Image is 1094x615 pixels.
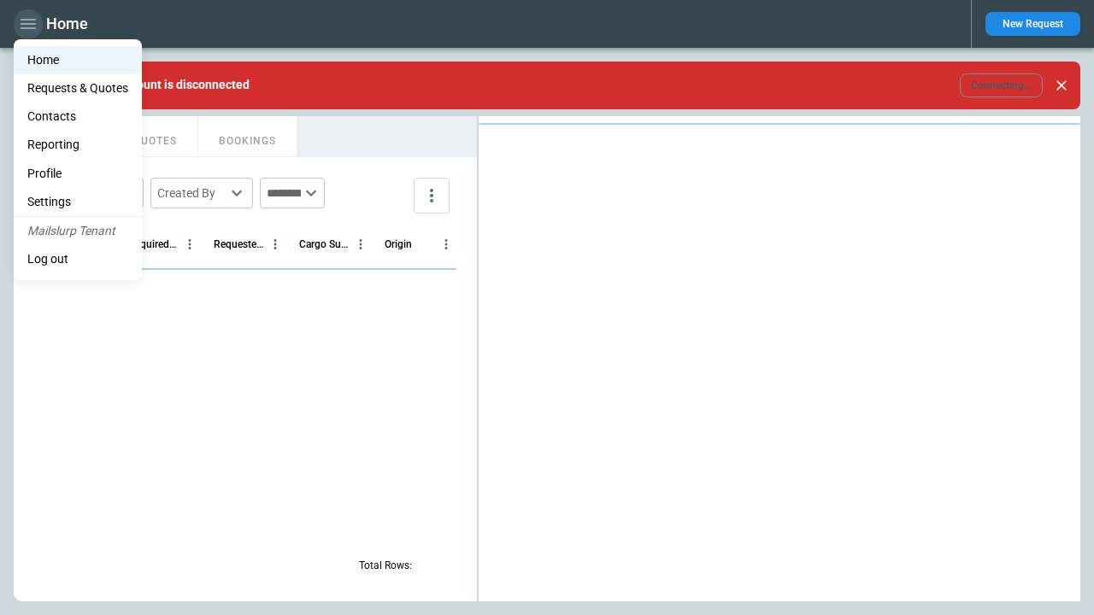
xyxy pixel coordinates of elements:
[14,245,142,273] li: Log out
[14,102,142,131] a: Contacts
[14,217,142,245] li: Mailslurp Tenant
[14,160,142,188] a: Profile
[14,188,142,216] a: Settings
[14,46,142,74] a: Home
[14,74,142,102] a: Requests & Quotes
[14,131,142,159] a: Reporting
